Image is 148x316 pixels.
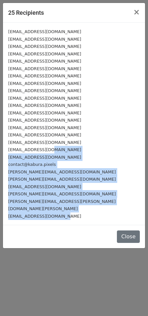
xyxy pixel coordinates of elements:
[8,51,81,56] small: [EMAIL_ADDRESS][DOMAIN_NAME]
[117,230,140,243] button: Close
[8,88,81,93] small: [EMAIL_ADDRESS][DOMAIN_NAME]
[8,184,81,189] small: [EMAIL_ADDRESS][DOMAIN_NAME]
[8,103,81,108] small: [EMAIL_ADDRESS][DOMAIN_NAME]
[8,125,81,130] small: [EMAIL_ADDRESS][DOMAIN_NAME]
[8,199,116,211] small: [PERSON_NAME][EMAIL_ADDRESS][PERSON_NAME][DOMAIN_NAME][PERSON_NAME]
[115,285,148,316] iframe: Chat Widget
[8,110,81,115] small: [EMAIL_ADDRESS][DOMAIN_NAME]
[8,73,81,78] small: [EMAIL_ADDRESS][DOMAIN_NAME]
[8,214,81,219] small: [EMAIL_ADDRESS][DOMAIN_NAME]
[8,140,81,145] small: [EMAIL_ADDRESS][DOMAIN_NAME]
[8,8,44,17] h5: 25 Recipients
[8,191,116,196] small: [PERSON_NAME][EMAIL_ADDRESS][DOMAIN_NAME]
[8,59,81,64] small: [EMAIL_ADDRESS][DOMAIN_NAME]
[8,96,81,101] small: [EMAIL_ADDRESS][DOMAIN_NAME]
[8,147,81,152] small: [EMAIL_ADDRESS][DOMAIN_NAME]
[8,177,116,182] small: [PERSON_NAME][EMAIL_ADDRESS][DOMAIN_NAME]
[8,118,81,123] small: [EMAIL_ADDRESS][DOMAIN_NAME]
[8,155,81,160] small: [EMAIL_ADDRESS][DOMAIN_NAME]
[128,3,145,21] button: Close
[133,8,140,17] span: ×
[8,169,116,174] small: [PERSON_NAME][EMAIL_ADDRESS][DOMAIN_NAME]
[8,132,81,137] small: [EMAIL_ADDRESS][DOMAIN_NAME]
[8,44,81,49] small: [EMAIL_ADDRESS][DOMAIN_NAME]
[8,37,81,42] small: [EMAIL_ADDRESS][DOMAIN_NAME]
[8,162,56,167] small: contact@kabura.pixels
[8,29,81,34] small: [EMAIL_ADDRESS][DOMAIN_NAME]
[8,66,81,71] small: [EMAIL_ADDRESS][DOMAIN_NAME]
[8,81,81,86] small: [EMAIL_ADDRESS][DOMAIN_NAME]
